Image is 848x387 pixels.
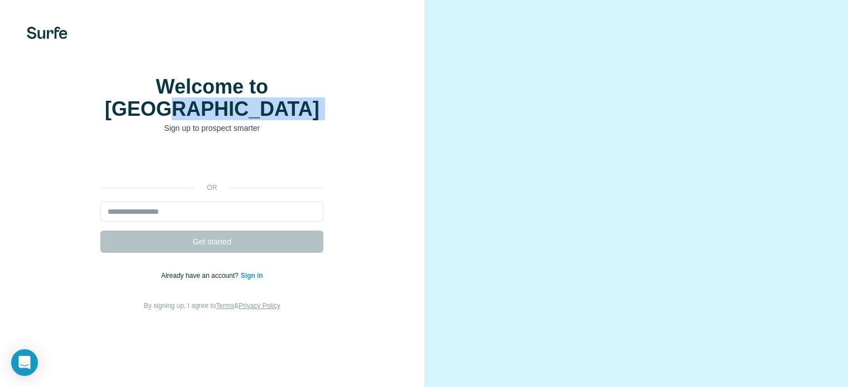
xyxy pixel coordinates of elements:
span: By signing up, I agree to & [144,302,280,310]
img: Surfe's logo [27,27,67,39]
div: Open Intercom Messenger [11,349,38,376]
p: Sign up to prospect smarter [100,123,323,134]
iframe: Botón de Acceder con Google [95,150,329,175]
a: Terms [216,302,234,310]
a: Sign in [241,272,263,280]
a: Privacy Policy [239,302,280,310]
p: or [194,183,230,193]
span: Already have an account? [161,272,241,280]
h1: Welcome to [GEOGRAPHIC_DATA] [100,76,323,120]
